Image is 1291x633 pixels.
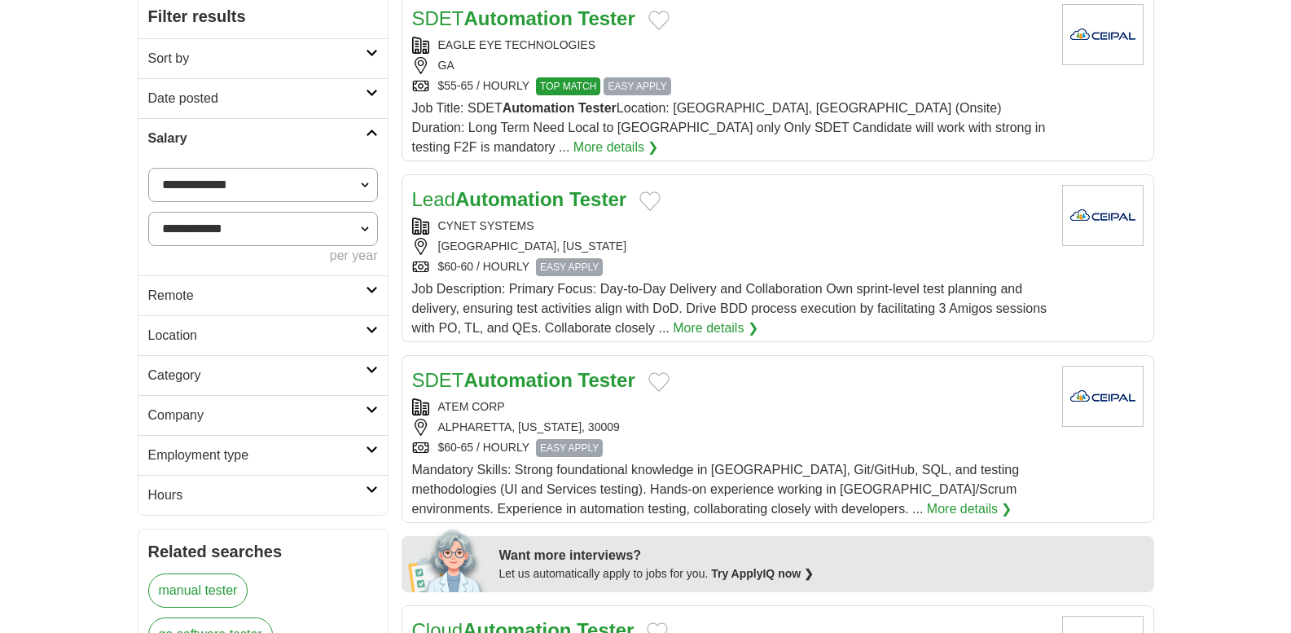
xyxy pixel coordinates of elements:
[148,574,248,608] a: manual tester
[138,38,388,78] a: Sort by
[148,49,366,68] h2: Sort by
[412,282,1047,335] span: Job Description: Primary Focus: Day-to-Day Delivery and Collaboration Own sprint-level test plann...
[573,138,659,157] a: More details ❯
[499,565,1144,582] div: Let us automatically apply to jobs for you.
[138,355,388,395] a: Category
[138,315,388,355] a: Location
[408,527,487,592] img: apply-iq-scientist.png
[499,546,1144,565] div: Want more interviews?
[138,78,388,118] a: Date posted
[412,218,1049,235] div: CYNET SYSTEMS
[578,369,635,391] strong: Tester
[927,499,1012,519] a: More details ❯
[639,191,661,211] button: Add to favorite jobs
[536,258,603,276] span: EASY APPLY
[138,118,388,158] a: Salary
[412,238,1049,255] div: [GEOGRAPHIC_DATA], [US_STATE]
[412,419,1049,436] div: ALPHARETTA, [US_STATE], 30009
[138,435,388,475] a: Employment type
[148,326,366,345] h2: Location
[1062,366,1144,427] img: Company logo
[412,398,1049,415] div: ATEM CORP
[455,188,564,210] strong: Automation
[464,7,573,29] strong: Automation
[464,369,573,391] strong: Automation
[412,188,627,210] a: LeadAutomation Tester
[648,372,670,392] button: Add to favorite jobs
[536,439,603,457] span: EASY APPLY
[412,258,1049,276] div: $60-60 / HOURLY
[578,101,617,115] strong: Tester
[412,57,1049,74] div: GA
[412,463,1020,516] span: Mandatory Skills: Strong foundational knowledge in [GEOGRAPHIC_DATA], Git/GitHub, SQL, and testin...
[503,101,575,115] strong: Automation
[711,567,814,580] a: Try ApplyIQ now ❯
[578,7,635,29] strong: Tester
[569,188,626,210] strong: Tester
[138,395,388,435] a: Company
[148,286,366,306] h2: Remote
[412,101,1046,154] span: Job Title: SDET Location: [GEOGRAPHIC_DATA], [GEOGRAPHIC_DATA] (Onsite) Duration: Long Term Need ...
[148,486,366,505] h2: Hours
[148,406,366,425] h2: Company
[1062,185,1144,246] img: Company logo
[148,366,366,385] h2: Category
[536,77,600,95] span: TOP MATCH
[148,539,378,564] h2: Related searches
[138,275,388,315] a: Remote
[412,439,1049,457] div: $60-65 / HOURLY
[412,369,635,391] a: SDETAutomation Tester
[148,89,366,108] h2: Date posted
[138,475,388,515] a: Hours
[673,319,758,338] a: More details ❯
[1062,4,1144,65] img: Company logo
[148,446,366,465] h2: Employment type
[412,7,635,29] a: SDETAutomation Tester
[604,77,670,95] span: EASY APPLY
[412,37,1049,54] div: EAGLE EYE TECHNOLOGIES
[648,11,670,30] button: Add to favorite jobs
[148,246,378,266] div: per year
[148,129,366,148] h2: Salary
[412,77,1049,95] div: $55-65 / HOURLY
